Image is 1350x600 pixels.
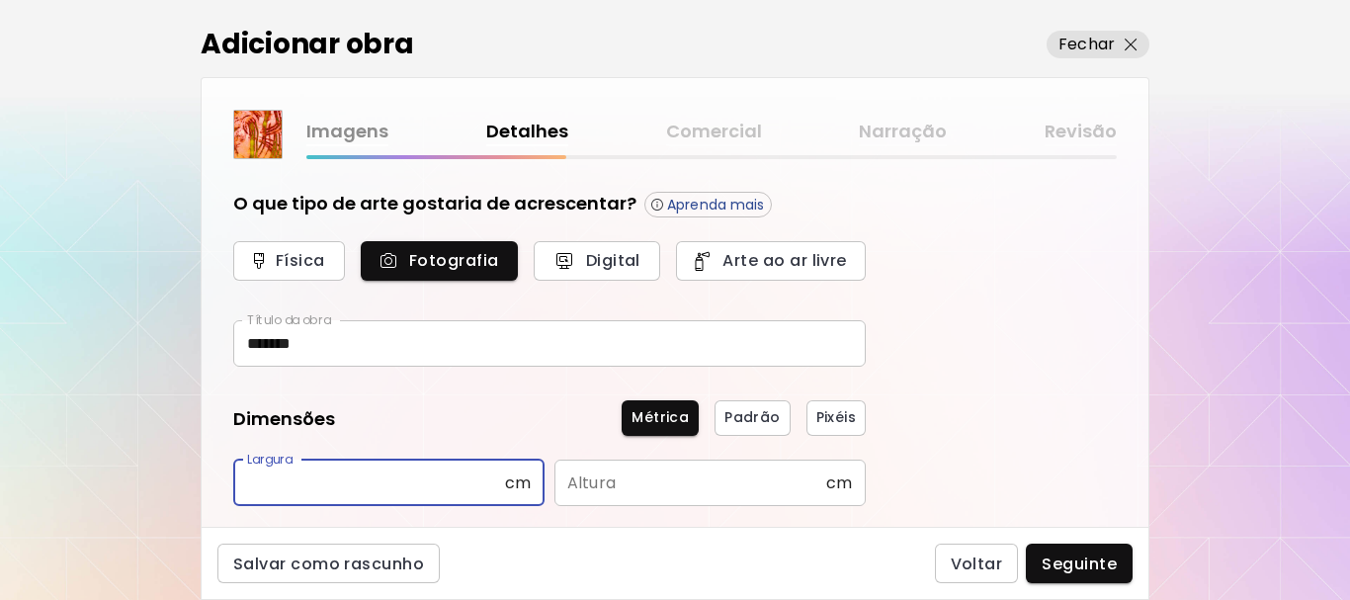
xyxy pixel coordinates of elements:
a: Imagens [306,118,388,146]
span: Física [255,250,323,271]
button: Padrão [715,400,790,436]
span: cm [505,473,531,492]
p: Aprenda mais [667,196,765,214]
span: Voltar [951,554,1003,574]
span: Pixéis [816,407,856,428]
button: Aprenda mais [644,192,772,217]
button: Salvar como rascunho [217,544,440,583]
span: Seguinte [1042,554,1117,574]
button: Digital [534,241,660,281]
span: Digital [555,250,638,271]
button: Arte ao ar livre [676,241,866,281]
span: Fotografia [382,250,496,271]
span: Salvar como rascunho [233,554,424,574]
h5: O que tipo de arte gostaria de acrescentar? [233,191,636,217]
button: Fotografia [361,241,518,281]
span: Arte ao ar livre [698,250,844,271]
button: Física [233,241,345,281]
h5: Dimensões [233,406,335,436]
button: Pixéis [806,400,866,436]
span: Métrica [632,407,689,428]
img: thumbnail [234,111,282,158]
span: cm [826,473,852,492]
span: Padrão [724,407,780,428]
button: Voltar [935,544,1019,583]
button: Métrica [622,400,699,436]
button: Seguinte [1026,544,1133,583]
